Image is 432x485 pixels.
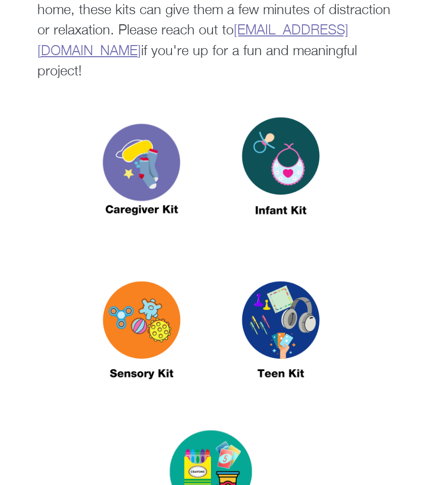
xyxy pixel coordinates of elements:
img: Sensory Kits [78,262,205,408]
img: caregiver kit [78,98,205,244]
img: infant kit [218,98,344,244]
a: [EMAIL_ADDRESS][DOMAIN_NAME] [37,24,349,58]
img: Teen Kit [218,262,344,408]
